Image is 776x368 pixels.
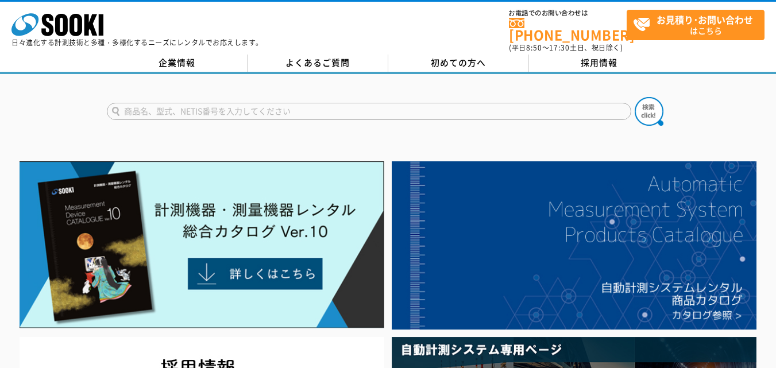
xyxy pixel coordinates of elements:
[529,55,670,72] a: 採用情報
[509,18,627,41] a: [PHONE_NUMBER]
[248,55,388,72] a: よくあるご質問
[657,13,753,26] strong: お見積り･お問い合わせ
[107,55,248,72] a: 企業情報
[509,10,627,17] span: お電話でのお問い合わせは
[526,42,542,53] span: 8:50
[11,39,263,46] p: 日々進化する計測技術と多種・多様化するニーズにレンタルでお応えします。
[635,97,663,126] img: btn_search.png
[392,161,756,330] img: 自動計測システムカタログ
[431,56,486,69] span: 初めての方へ
[388,55,529,72] a: 初めての方へ
[549,42,570,53] span: 17:30
[20,161,384,328] img: Catalog Ver10
[107,103,631,120] input: 商品名、型式、NETIS番号を入力してください
[509,42,623,53] span: (平日 ～ 土日、祝日除く)
[627,10,765,40] a: お見積り･お問い合わせはこちら
[633,10,764,39] span: はこちら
